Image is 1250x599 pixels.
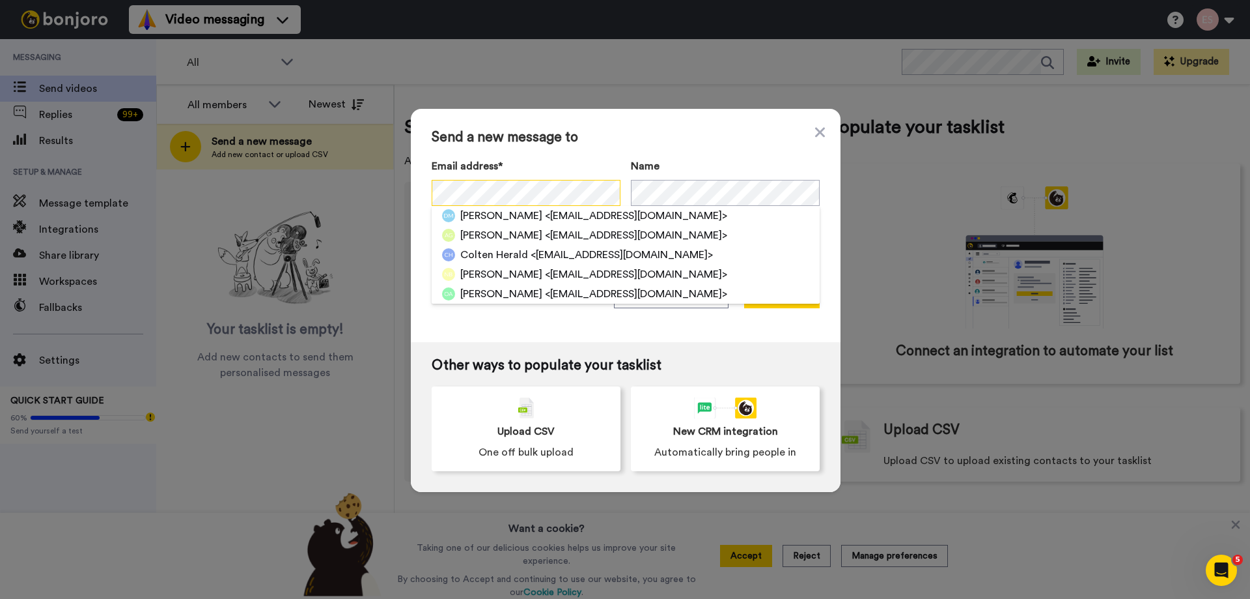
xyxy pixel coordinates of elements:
[460,247,528,263] span: Colten Herald
[545,267,727,282] span: <[EMAIL_ADDRESS][DOMAIN_NAME]>
[442,287,455,300] img: oa.png
[442,248,455,261] img: ch.png
[531,247,713,263] span: <[EMAIL_ADDRESS][DOMAIN_NAME]>
[518,398,534,418] img: csv-grey.png
[460,267,542,282] span: [PERSON_NAME]
[694,398,757,418] div: animation
[460,286,542,302] span: [PERSON_NAME]
[497,424,555,439] span: Upload CSV
[432,130,820,145] span: Send a new message to
[1232,555,1243,565] span: 5
[654,445,796,460] span: Automatically bring people in
[460,227,542,243] span: [PERSON_NAME]
[432,158,620,174] label: Email address*
[442,209,455,222] img: dm.png
[673,424,778,439] span: New CRM integration
[631,158,660,174] span: Name
[442,268,455,281] img: nb.png
[479,445,574,460] span: One off bulk upload
[545,208,727,224] span: <[EMAIL_ADDRESS][DOMAIN_NAME]>
[442,229,455,242] img: ag.png
[1206,555,1237,586] iframe: Intercom live chat
[460,208,542,224] span: [PERSON_NAME]
[432,358,820,373] span: Other ways to populate your tasklist
[545,286,727,302] span: <[EMAIL_ADDRESS][DOMAIN_NAME]>
[545,227,727,243] span: <[EMAIL_ADDRESS][DOMAIN_NAME]>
